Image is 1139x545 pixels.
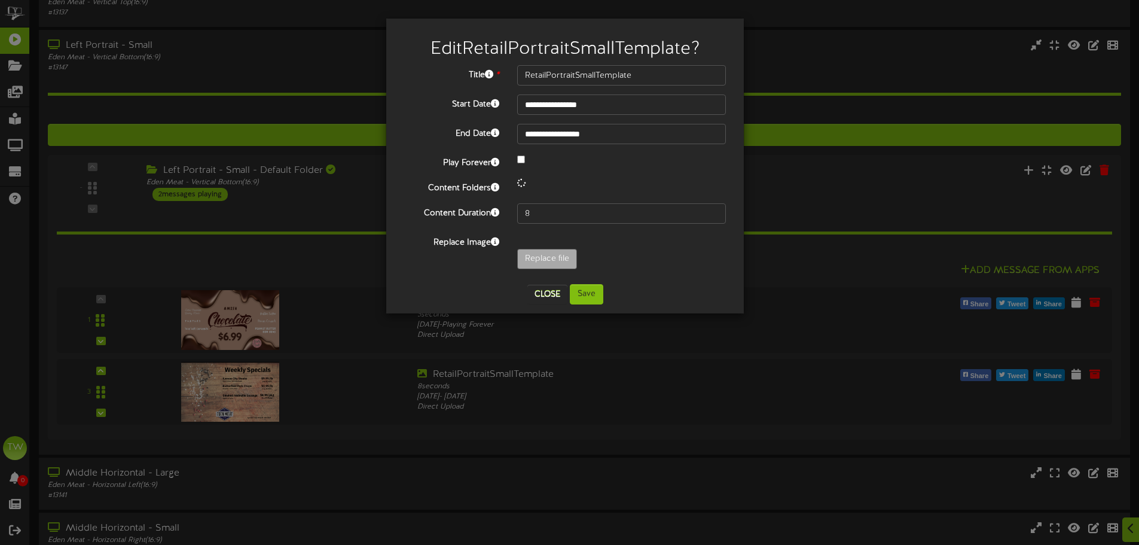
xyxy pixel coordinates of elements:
[395,153,508,169] label: Play Forever
[395,124,508,140] label: End Date
[395,95,508,111] label: Start Date
[395,203,508,220] label: Content Duration
[404,39,726,59] h2: Edit RetailPortraitSmallTemplate ?
[570,284,603,305] button: Save
[395,233,508,249] label: Replace Image
[517,65,726,86] input: Title
[395,65,508,81] label: Title
[527,285,567,304] button: Close
[395,178,508,194] label: Content Folders
[517,203,726,224] input: 15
